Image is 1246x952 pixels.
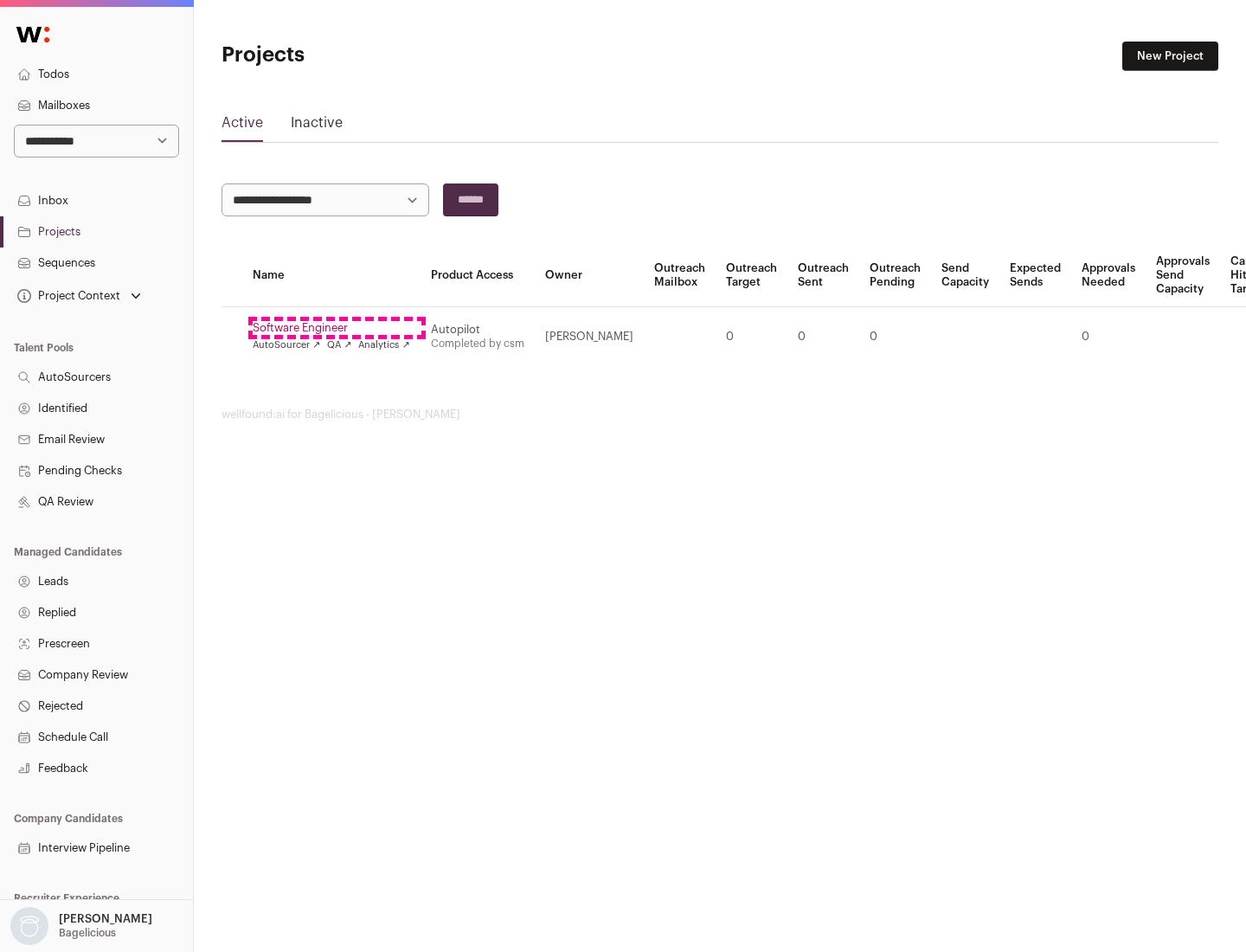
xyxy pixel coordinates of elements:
[1122,42,1218,71] a: New Project
[787,307,859,367] td: 0
[327,338,351,352] a: QA ↗
[431,323,524,337] div: Autopilot
[59,926,116,940] p: Bagelicious
[931,244,999,307] th: Send Capacity
[716,244,787,307] th: Outreach Target
[10,907,48,945] img: nopic.png
[1071,307,1146,367] td: 0
[222,408,1218,421] footer: wellfound:ai for Bagelicious - [PERSON_NAME]
[859,244,931,307] th: Outreach Pending
[1146,244,1220,307] th: Approvals Send Capacity
[253,338,320,352] a: AutoSourcer ↗
[535,244,644,307] th: Owner
[222,42,554,69] h1: Projects
[291,113,343,140] a: Inactive
[14,289,120,303] div: Project Context
[14,284,145,308] button: Open dropdown
[59,912,152,926] p: [PERSON_NAME]
[253,321,410,335] a: Software Engineer
[999,244,1071,307] th: Expected Sends
[644,244,716,307] th: Outreach Mailbox
[535,307,644,367] td: [PERSON_NAME]
[1071,244,1146,307] th: Approvals Needed
[716,307,787,367] td: 0
[431,338,524,349] a: Completed by csm
[7,907,156,945] button: Open dropdown
[787,244,859,307] th: Outreach Sent
[358,338,409,352] a: Analytics ↗
[859,307,931,367] td: 0
[242,244,421,307] th: Name
[222,113,263,140] a: Active
[7,17,59,52] img: Wellfound
[421,244,535,307] th: Product Access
